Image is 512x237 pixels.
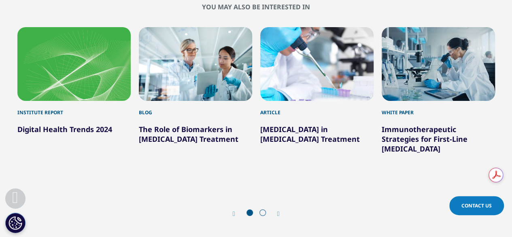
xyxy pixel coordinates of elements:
[260,124,360,144] a: [MEDICAL_DATA] in [MEDICAL_DATA] Treatment
[461,202,492,209] span: Contact Us
[260,101,374,116] div: Article
[139,101,252,116] div: Blog
[139,27,252,173] div: 2 / 6
[269,210,280,218] div: Next slide
[5,213,25,233] button: Cookies Settings
[449,196,504,215] a: Contact Us
[260,27,374,173] div: 3 / 6
[17,101,131,116] div: Institute Report
[382,101,495,116] div: White Paper
[139,124,238,144] a: The Role of Biomarkers in [MEDICAL_DATA] Treatment
[382,124,467,154] a: Immunotherapeutic Strategies for First-Line [MEDICAL_DATA]
[17,27,131,173] div: 1 / 6
[17,124,112,134] a: Digital Health Trends 2024
[233,210,243,218] div: Previous slide
[382,27,495,173] div: 4 / 6
[17,3,495,11] h2: You may also be interested in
